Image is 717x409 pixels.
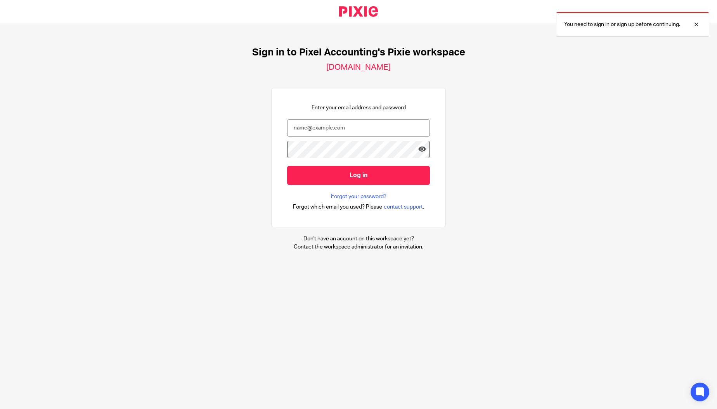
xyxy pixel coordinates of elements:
[287,119,430,137] input: name@example.com
[293,203,382,211] span: Forgot which email you used? Please
[326,62,391,72] h2: [DOMAIN_NAME]
[312,104,406,112] p: Enter your email address and password
[564,21,680,28] p: You need to sign in or sign up before continuing.
[293,202,424,211] div: .
[294,243,423,251] p: Contact the workspace administrator for an invitation.
[287,166,430,185] input: Log in
[331,193,386,200] a: Forgot your password?
[384,203,423,211] span: contact support
[294,235,423,243] p: Don't have an account on this workspace yet?
[252,47,465,59] h1: Sign in to Pixel Accounting's Pixie workspace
